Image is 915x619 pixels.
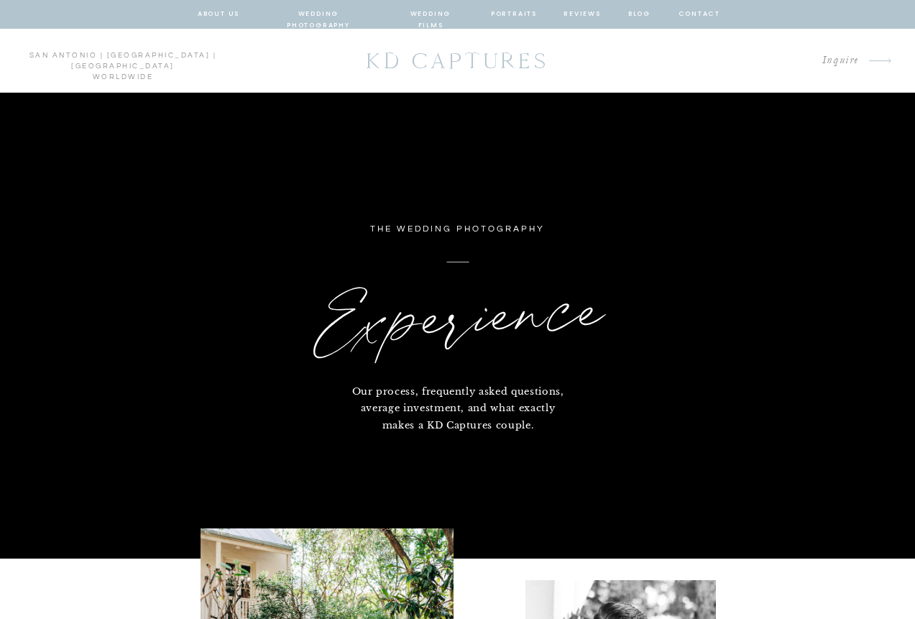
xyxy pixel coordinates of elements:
a: Inquire [785,51,860,70]
a: portraits [491,8,538,21]
a: wedding films [397,8,465,21]
p: the wedding photography [341,221,575,238]
a: about us [198,8,240,21]
p: Our process, frequently asked questions, average investment, and what exactly makes a KD Captures... [347,383,569,431]
h1: Experience [186,261,730,382]
a: wedding photography [266,8,372,21]
a: contact [679,8,719,21]
p: san antonio | [GEOGRAPHIC_DATA] | [GEOGRAPHIC_DATA] worldwide [20,50,226,72]
a: blog [627,8,653,21]
a: KD CAPTURES [359,41,557,81]
a: reviews [564,8,602,21]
